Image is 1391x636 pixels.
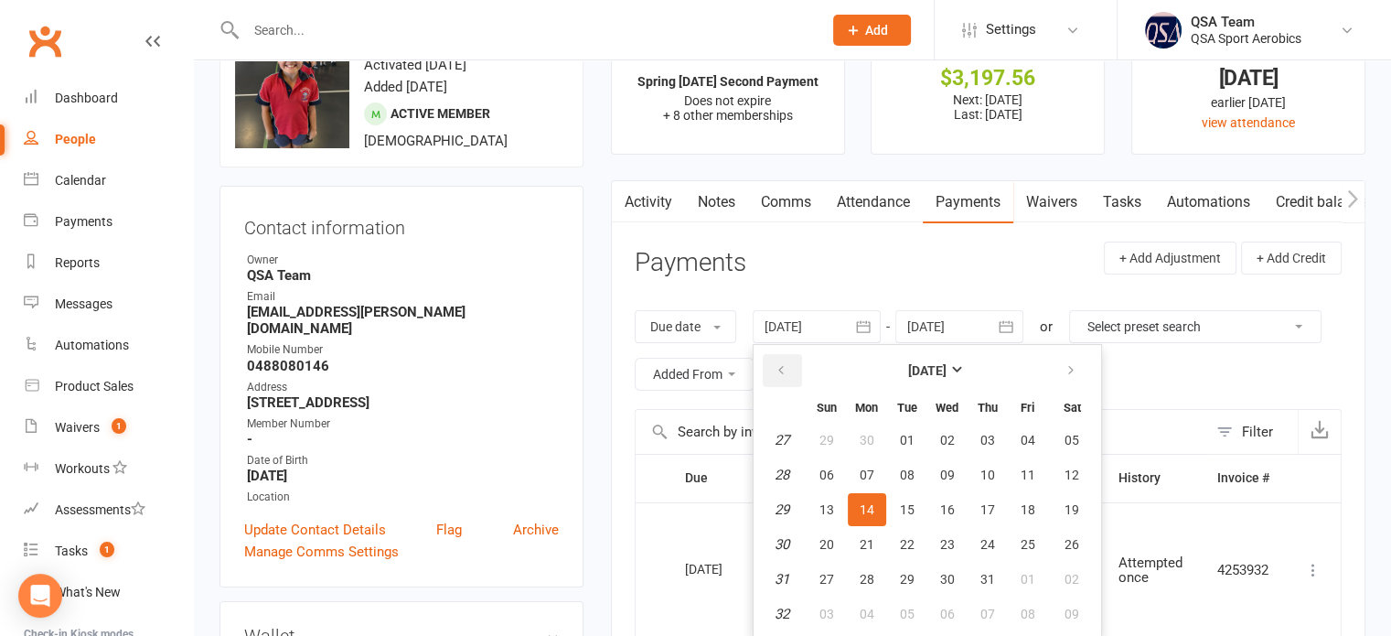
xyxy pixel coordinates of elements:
h3: Contact information [244,210,559,238]
small: Sunday [817,401,837,415]
button: 07 [968,598,1007,631]
button: 11 [1009,458,1047,491]
small: Thursday [978,401,998,415]
time: Added [DATE] [364,79,447,95]
a: Manage Comms Settings [244,541,399,563]
button: 06 [928,598,967,631]
div: People [55,132,96,146]
span: 1 [100,542,114,557]
a: Reports [24,243,193,284]
span: 16 [940,502,955,517]
div: Reports [55,255,100,270]
em: 27 [775,432,789,448]
h3: Payments [635,249,746,277]
span: 05 [1065,433,1079,447]
div: Payments [55,214,112,229]
span: 13 [819,502,834,517]
a: Messages [24,284,193,325]
span: Active member [391,106,490,121]
span: 12 [1065,468,1079,482]
button: 02 [1049,563,1096,596]
a: Notes [685,181,748,223]
div: Location [247,489,559,506]
button: 01 [1009,563,1047,596]
strong: Spring [DATE] Second Payment [637,74,819,89]
span: 14 [860,502,874,517]
a: Assessments [24,490,193,531]
button: 30 [848,424,886,457]
button: 09 [1049,598,1096,631]
a: Tasks 1 [24,531,193,572]
button: 04 [848,598,886,631]
button: 16 [928,493,967,526]
div: [DATE] [1149,69,1348,88]
div: [DATE] [685,555,769,583]
strong: 0488080146 [247,358,559,374]
div: Email [247,288,559,306]
strong: [DATE] [247,468,559,484]
span: 20 [819,537,834,552]
span: Does not expire [684,93,771,108]
button: 15 [888,493,926,526]
div: Automations [55,338,129,352]
span: 29 [900,572,915,587]
span: 17 [980,502,995,517]
button: 27 [808,563,846,596]
button: 01 [888,424,926,457]
span: 02 [940,433,955,447]
a: Clubworx [22,18,68,64]
button: 19 [1049,493,1096,526]
span: 01 [1021,572,1035,587]
a: Waivers [1013,181,1090,223]
div: Assessments [55,502,145,517]
a: Workouts [24,448,193,490]
em: 32 [775,606,789,622]
small: Monday [855,401,878,415]
div: Open Intercom Messenger [18,574,62,618]
a: view attendance [1202,115,1295,130]
span: 06 [940,607,955,621]
strong: [EMAIL_ADDRESS][PERSON_NAME][DOMAIN_NAME] [247,304,559,337]
span: 22 [900,537,915,552]
a: People [24,119,193,160]
button: 13 [808,493,846,526]
button: 18 [1009,493,1047,526]
button: + Add Adjustment [1104,242,1236,275]
div: Date of Birth [247,452,559,469]
button: 08 [1009,598,1047,631]
strong: - [247,431,559,447]
span: 01 [900,433,915,447]
strong: QSA Team [247,267,559,284]
span: 08 [1021,607,1035,621]
a: Waivers 1 [24,407,193,448]
span: 08 [900,468,915,482]
span: 29 [819,433,834,447]
small: Tuesday [897,401,917,415]
div: earlier [DATE] [1149,92,1348,113]
small: Saturday [1064,401,1081,415]
a: Calendar [24,160,193,201]
div: Owner [247,252,559,269]
button: 12 [1049,458,1096,491]
em: 28 [775,467,789,483]
span: 30 [940,572,955,587]
a: What's New [24,572,193,613]
a: Flag [436,519,462,541]
a: Update Contact Details [244,519,386,541]
span: 09 [1065,607,1079,621]
button: 06 [808,458,846,491]
input: Search... [241,17,809,43]
em: 31 [775,571,789,587]
a: Attendance [824,181,923,223]
button: 02 [928,424,967,457]
button: 21 [848,528,886,561]
button: 05 [888,598,926,631]
button: 31 [968,563,1007,596]
a: Credit balance [1263,181,1381,223]
th: History [1102,455,1201,501]
button: + Add Credit [1241,242,1342,275]
button: 10 [968,458,1007,491]
a: Payments [24,201,193,243]
small: Wednesday [936,401,958,415]
span: 02 [1065,572,1079,587]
